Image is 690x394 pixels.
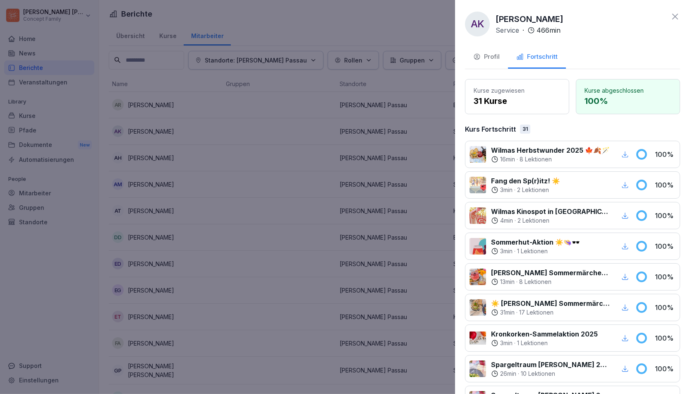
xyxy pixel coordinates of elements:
p: 2 Lektionen [517,186,549,194]
p: 31 min [500,308,515,317]
div: · [491,155,610,163]
p: 100 % [655,272,676,282]
p: ☀️ [PERSON_NAME] Sommermärchen 2025 - Speisen [491,298,610,308]
p: Service [496,25,519,35]
p: 466 min [537,25,561,35]
p: 1 Lektionen [517,339,548,347]
p: 100 % [585,95,671,107]
div: · [491,278,610,286]
div: AK [465,12,490,36]
div: · [491,339,598,347]
p: 100 % [655,364,676,374]
p: Kurse abgeschlossen [585,86,671,95]
div: · [491,216,610,225]
p: 100 % [655,149,676,159]
div: 31 [520,125,530,134]
p: [PERSON_NAME] Sommermärchen 2025 - Getränke [491,268,610,278]
p: 10 Lektionen [521,370,555,378]
div: · [491,370,610,378]
p: Spargeltraum [PERSON_NAME] 2025 💭 [491,360,610,370]
p: 8 Lektionen [519,278,551,286]
p: 3 min [500,186,513,194]
div: · [491,186,560,194]
p: 100 % [655,333,676,343]
p: Kronkorken-Sammelaktion 2025 [491,329,598,339]
p: Wilmas Herbstwunder 2025 🍁🍂🪄 [491,145,610,155]
p: 3 min [500,339,513,347]
p: 100 % [655,241,676,251]
p: Kurs Fortschritt [465,124,516,134]
p: 100 % [655,303,676,312]
p: 4 min [500,216,513,225]
div: Fortschritt [516,52,558,62]
p: Fang den Sp(r)itz! ☀️ [491,176,560,186]
p: Wilmas Kinospot in [GEOGRAPHIC_DATA] 🎞️🍿 [491,207,610,216]
button: Profil [465,46,508,69]
div: · [491,308,610,317]
p: 17 Lektionen [519,308,553,317]
p: 16 min [500,155,515,163]
p: [PERSON_NAME] [496,13,563,25]
p: 26 min [500,370,516,378]
p: 100 % [655,180,676,190]
p: 100 % [655,211,676,221]
p: 13 min [500,278,515,286]
p: 2 Lektionen [517,216,549,225]
p: 8 Lektionen [520,155,552,163]
div: Profil [473,52,500,62]
p: Sommerhut-Aktion ☀️👒🕶️ [491,237,580,247]
p: 3 min [500,247,513,255]
div: · [491,247,580,255]
p: Kurse zugewiesen [474,86,561,95]
div: · [496,25,561,35]
p: 31 Kurse [474,95,561,107]
p: 1 Lektionen [517,247,548,255]
button: Fortschritt [508,46,566,69]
